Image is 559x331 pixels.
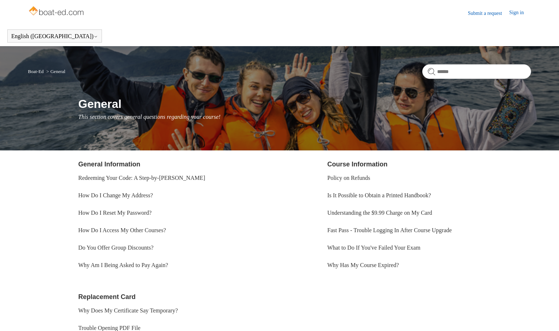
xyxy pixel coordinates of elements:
[78,113,531,121] p: This section covers general questions regarding your course!
[78,175,205,181] a: Redeeming Your Code: A Step-by-[PERSON_NAME]
[327,227,452,233] a: Fast Pass - Trouble Logging In After Course Upgrade
[78,161,140,168] a: General Information
[28,69,45,74] li: Boat-Ed
[78,262,168,268] a: Why Am I Being Asked to Pay Again?
[327,262,399,268] a: Why Has My Course Expired?
[468,9,509,17] a: Submit a request
[78,245,153,251] a: Do You Offer Group Discounts?
[78,192,153,198] a: How Do I Change My Address?
[327,161,387,168] a: Course Information
[78,325,140,331] a: Trouble Opening PDF File
[45,69,65,74] li: General
[78,227,166,233] a: How Do I Access My Other Courses?
[78,307,178,314] a: Why Does My Certificate Say Temporary?
[327,192,431,198] a: Is It Possible to Obtain a Printed Handbook?
[28,4,86,19] img: Boat-Ed Help Center home page
[535,307,554,326] div: Live chat
[422,64,531,79] input: Search
[327,245,420,251] a: What to Do If You've Failed Your Exam
[327,175,370,181] a: Policy on Refunds
[28,69,44,74] a: Boat-Ed
[78,95,531,113] h1: General
[509,9,531,17] a: Sign in
[327,210,432,216] a: Understanding the $9.99 Charge on My Card
[78,210,152,216] a: How Do I Reset My Password?
[78,293,136,300] a: Replacement Card
[11,33,98,40] button: English ([GEOGRAPHIC_DATA])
